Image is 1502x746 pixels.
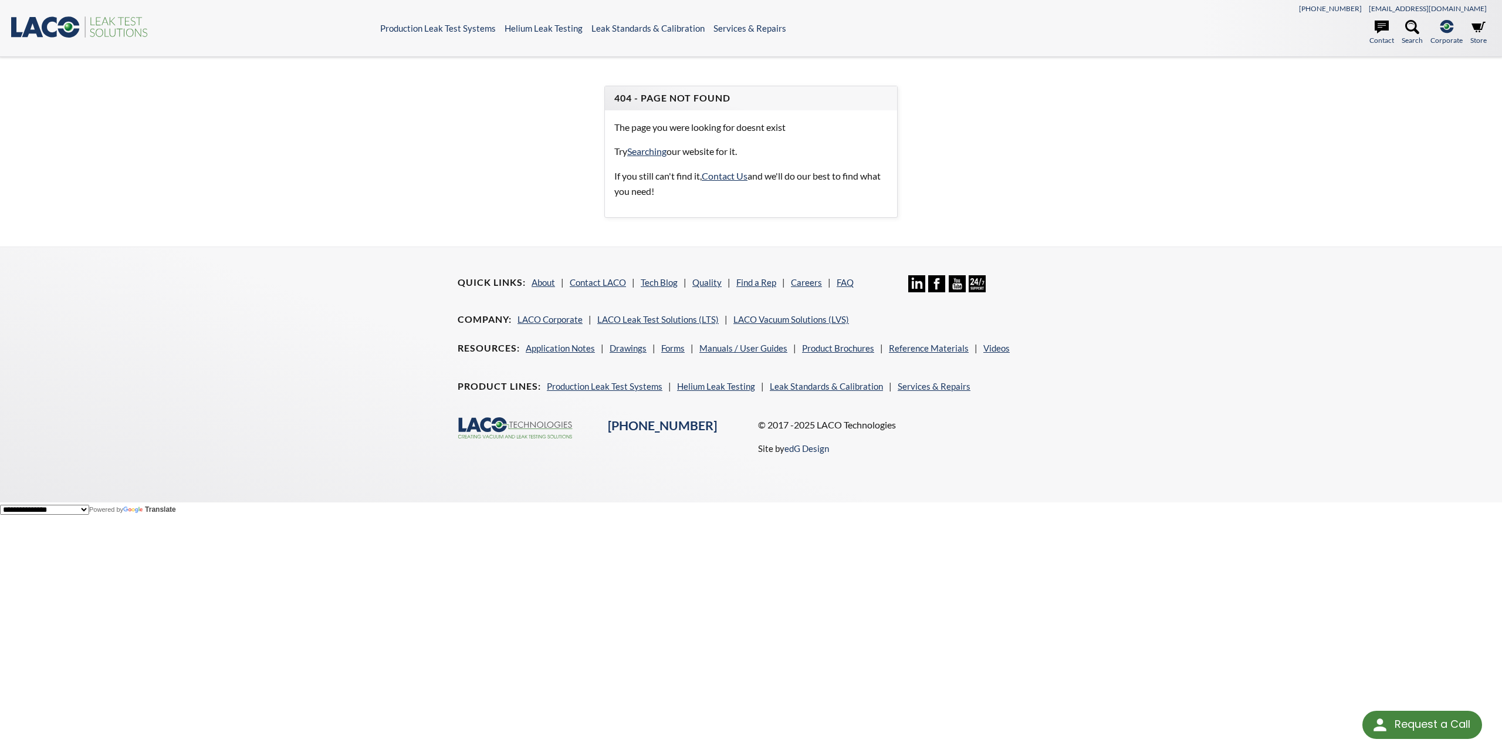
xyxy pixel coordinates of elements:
[641,277,678,288] a: Tech Blog
[458,380,541,393] h4: Product Lines
[505,23,583,33] a: Helium Leak Testing
[983,343,1010,353] a: Videos
[791,277,822,288] a: Careers
[614,120,888,135] p: The page you were looking for doesnt exist
[1369,4,1487,13] a: [EMAIL_ADDRESS][DOMAIN_NAME]
[1395,711,1470,738] div: Request a Call
[677,381,755,391] a: Helium Leak Testing
[1402,20,1423,46] a: Search
[610,343,647,353] a: Drawings
[1430,35,1463,46] span: Corporate
[614,168,888,198] p: If you still can't find it, and we'll do our best to find what you need!
[526,343,595,353] a: Application Notes
[1470,20,1487,46] a: Store
[713,23,786,33] a: Services & Repairs
[614,92,888,104] h4: 404 - Page not found
[758,441,829,455] p: Site by
[458,313,512,326] h4: Company
[614,144,888,159] p: Try our website for it.
[733,314,849,325] a: LACO Vacuum Solutions (LVS)
[1371,715,1389,734] img: round button
[1362,711,1482,739] div: Request a Call
[661,343,685,353] a: Forms
[736,277,776,288] a: Find a Rep
[517,314,583,325] a: LACO Corporate
[969,283,986,294] a: 24/7 Support
[692,277,722,288] a: Quality
[784,443,829,454] a: edG Design
[570,277,626,288] a: Contact LACO
[702,170,747,181] a: Contact Us
[547,381,662,391] a: Production Leak Test Systems
[1299,4,1362,13] a: [PHONE_NUMBER]
[532,277,555,288] a: About
[802,343,874,353] a: Product Brochures
[969,275,986,292] img: 24/7 Support Icon
[770,381,883,391] a: Leak Standards & Calibration
[458,342,520,355] h4: Resources
[458,276,526,289] h4: Quick Links
[758,417,1044,433] p: © 2017 -2025 LACO Technologies
[591,23,705,33] a: Leak Standards & Calibration
[597,314,719,325] a: LACO Leak Test Solutions (LTS)
[123,507,145,514] img: Google Translate
[898,381,970,391] a: Services & Repairs
[889,343,969,353] a: Reference Materials
[627,146,667,157] a: Searching
[1369,20,1394,46] a: Contact
[699,343,787,353] a: Manuals / User Guides
[123,505,176,514] a: Translate
[380,23,496,33] a: Production Leak Test Systems
[837,277,854,288] a: FAQ
[608,418,717,433] a: [PHONE_NUMBER]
